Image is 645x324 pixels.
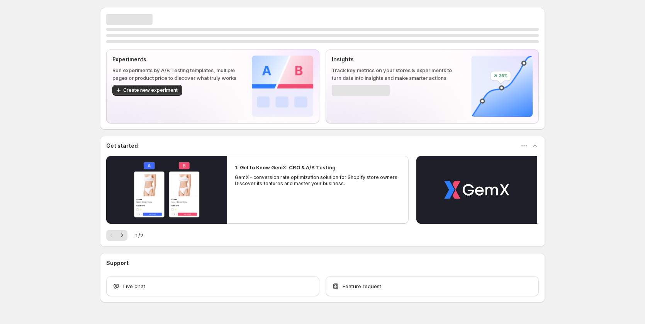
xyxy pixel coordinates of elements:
[343,282,381,290] span: Feature request
[235,174,401,187] p: GemX - conversion rate optimization solution for Shopify store owners. Discover its features and ...
[112,56,239,63] p: Experiments
[106,142,138,150] h3: Get started
[106,230,127,241] nav: Pagination
[112,66,239,82] p: Run experiments by A/B Testing templates, multiple pages or product price to discover what truly ...
[112,85,182,96] button: Create new experiment
[332,66,459,82] p: Track key metrics on your stores & experiments to turn data into insights and make smarter actions
[471,56,533,117] img: Insights
[332,56,459,63] p: Insights
[416,156,537,224] button: Play video
[106,259,129,267] h3: Support
[135,231,143,239] span: 1 / 2
[117,230,127,241] button: Next
[123,87,178,93] span: Create new experiment
[235,164,336,171] h2: 1. Get to Know GemX: CRO & A/B Testing
[252,56,313,117] img: Experiments
[123,282,145,290] span: Live chat
[106,156,227,224] button: Play video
